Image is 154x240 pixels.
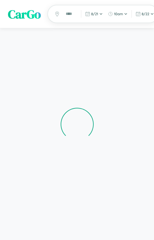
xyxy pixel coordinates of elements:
span: 8 / 22 [142,12,149,16]
span: 10am [114,12,123,16]
button: 10am [106,10,130,18]
button: 8/21 [83,10,105,18]
span: CarGo [8,6,41,23]
span: 8 / 21 [91,12,98,16]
